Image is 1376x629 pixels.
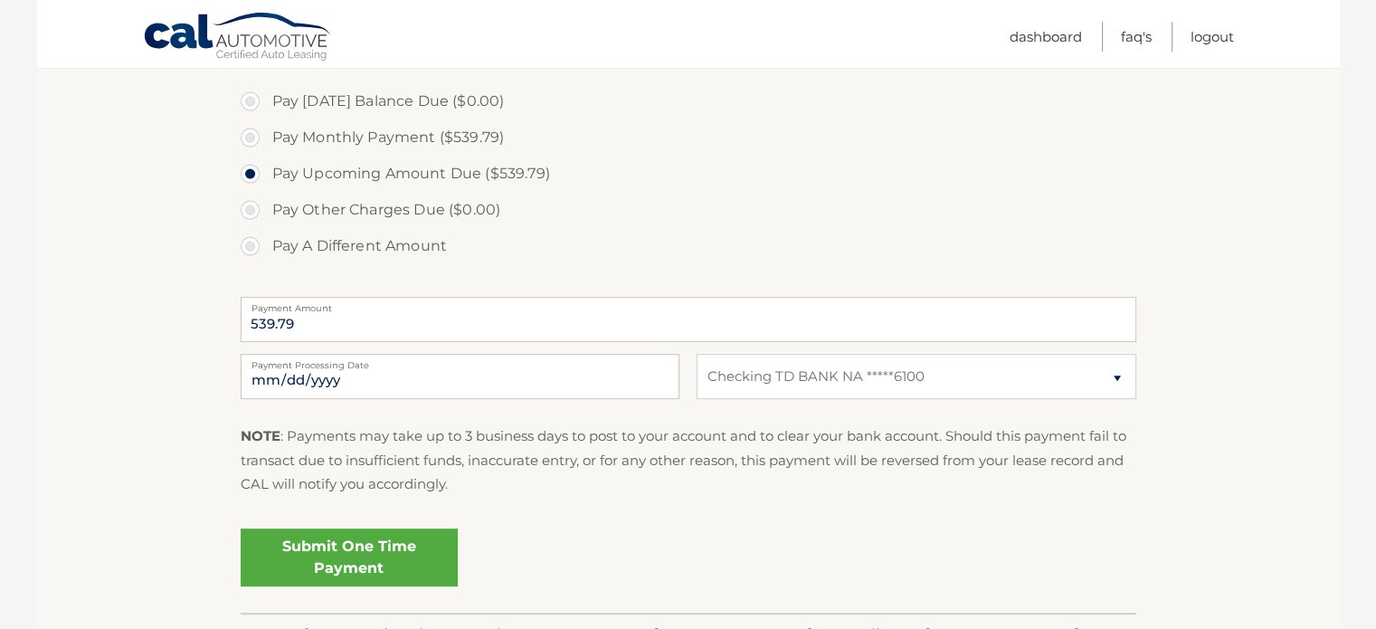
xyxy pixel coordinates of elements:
[1010,22,1082,52] a: Dashboard
[241,354,679,399] input: Payment Date
[241,354,679,368] label: Payment Processing Date
[241,424,1136,496] p: : Payments may take up to 3 business days to post to your account and to clear your bank account....
[241,427,280,444] strong: NOTE
[241,119,1136,156] label: Pay Monthly Payment ($539.79)
[1121,22,1152,52] a: FAQ's
[241,228,1136,264] label: Pay A Different Amount
[241,83,1136,119] label: Pay [DATE] Balance Due ($0.00)
[241,529,458,586] a: Submit One Time Payment
[241,297,1136,311] label: Payment Amount
[241,156,1136,192] label: Pay Upcoming Amount Due ($539.79)
[1191,22,1234,52] a: Logout
[241,297,1136,342] input: Payment Amount
[241,192,1136,228] label: Pay Other Charges Due ($0.00)
[143,12,333,64] a: Cal Automotive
